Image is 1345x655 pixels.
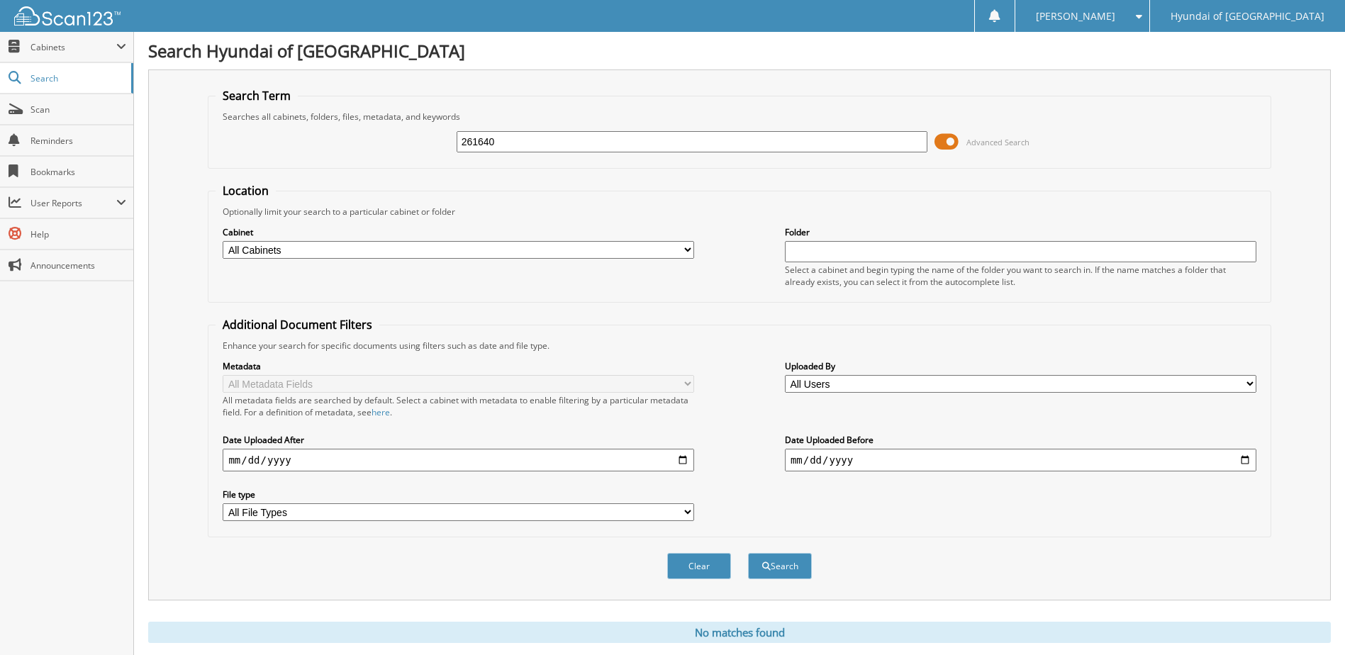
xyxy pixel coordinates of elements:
[785,226,1256,238] label: Folder
[14,6,121,26] img: scan123-logo-white.svg
[30,197,116,209] span: User Reports
[223,226,694,238] label: Cabinet
[223,434,694,446] label: Date Uploaded After
[30,228,126,240] span: Help
[223,449,694,471] input: start
[1171,12,1324,21] span: Hyundai of [GEOGRAPHIC_DATA]
[748,553,812,579] button: Search
[216,111,1263,123] div: Searches all cabinets, folders, files, metadata, and keywords
[216,183,276,198] legend: Location
[223,488,694,500] label: File type
[30,103,126,116] span: Scan
[785,264,1256,288] div: Select a cabinet and begin typing the name of the folder you want to search in. If the name match...
[216,317,379,332] legend: Additional Document Filters
[30,41,116,53] span: Cabinets
[30,72,124,84] span: Search
[223,360,694,372] label: Metadata
[148,39,1331,62] h1: Search Hyundai of [GEOGRAPHIC_DATA]
[1036,12,1115,21] span: [PERSON_NAME]
[30,166,126,178] span: Bookmarks
[966,137,1029,147] span: Advanced Search
[223,394,694,418] div: All metadata fields are searched by default. Select a cabinet with metadata to enable filtering b...
[216,206,1263,218] div: Optionally limit your search to a particular cabinet or folder
[785,449,1256,471] input: end
[667,553,731,579] button: Clear
[785,434,1256,446] label: Date Uploaded Before
[148,622,1331,643] div: No matches found
[216,340,1263,352] div: Enhance your search for specific documents using filters such as date and file type.
[216,88,298,103] legend: Search Term
[30,135,126,147] span: Reminders
[372,406,390,418] a: here
[30,259,126,271] span: Announcements
[785,360,1256,372] label: Uploaded By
